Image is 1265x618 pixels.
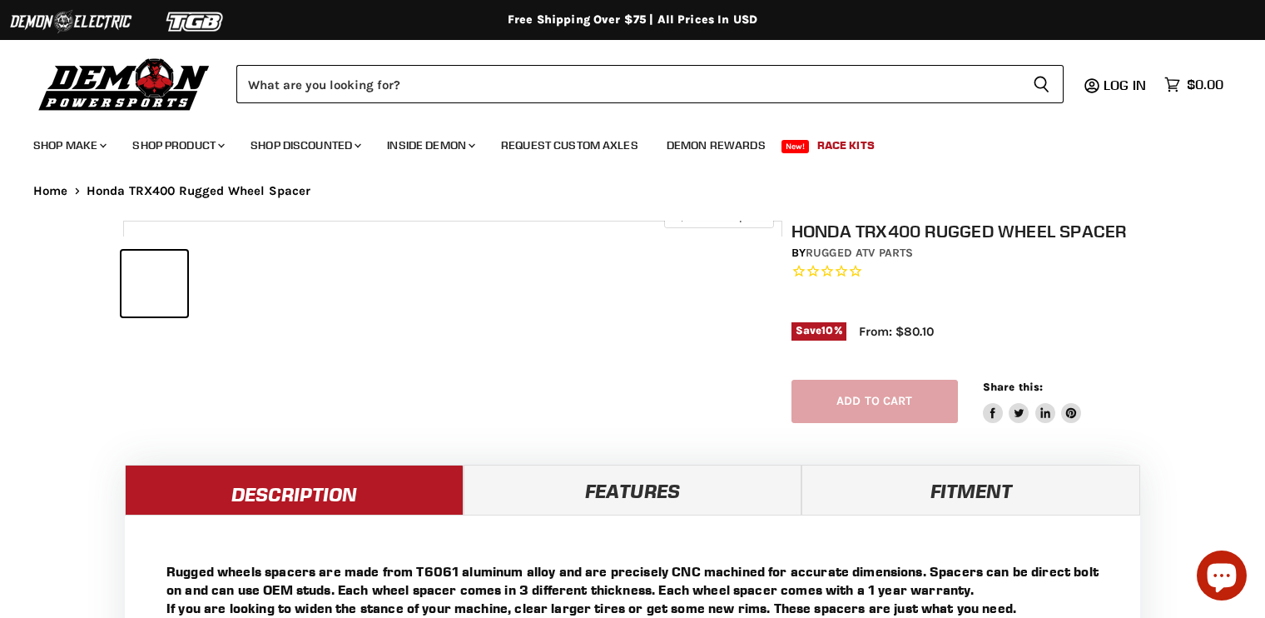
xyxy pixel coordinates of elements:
span: Log in [1104,77,1146,93]
a: Shop Product [120,128,235,162]
img: Demon Powersports [33,54,216,113]
div: by [791,244,1151,262]
img: TGB Logo 2 [133,6,258,37]
a: Description [125,465,464,515]
span: Rated 0.0 out of 5 stars 0 reviews [791,263,1151,281]
aside: Share this: [983,380,1082,424]
button: Search [1019,65,1064,103]
a: Request Custom Axles [489,128,651,162]
img: Demon Electric Logo 2 [8,6,133,37]
span: From: $80.10 [859,324,934,339]
a: Shop Discounted [238,128,371,162]
span: Click to expand [672,210,765,222]
span: $0.00 [1187,77,1223,92]
a: Race Kits [805,128,887,162]
a: Log in [1096,77,1156,92]
inbox-online-store-chat: Shopify online store chat [1192,551,1252,605]
h1: Honda TRX400 Rugged Wheel Spacer [791,221,1151,242]
form: Product [236,65,1064,103]
a: $0.00 [1156,72,1232,97]
p: Rugged wheels spacers are made from T6061 aluminum alloy and are precisely CNC machined for accur... [166,562,1099,617]
button: Honda TRX400 Rugged Wheel Spacer thumbnail [122,251,187,316]
a: Home [33,184,68,198]
a: Inside Demon [375,128,485,162]
span: Save % [791,322,846,341]
span: New! [781,140,810,153]
a: Features [464,465,802,515]
span: 10 [821,324,833,336]
button: Honda TRX400 Rugged Wheel Spacer thumbnail [263,251,329,316]
button: Honda TRX400 Rugged Wheel Spacer thumbnail [192,251,258,316]
input: Search [236,65,1019,103]
a: Fitment [801,465,1140,515]
a: Demon Rewards [654,128,778,162]
a: Rugged ATV Parts [806,246,913,260]
ul: Main menu [21,122,1219,162]
span: Share this: [983,381,1043,393]
a: Shop Make [21,128,117,162]
span: Honda TRX400 Rugged Wheel Spacer [87,184,311,198]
